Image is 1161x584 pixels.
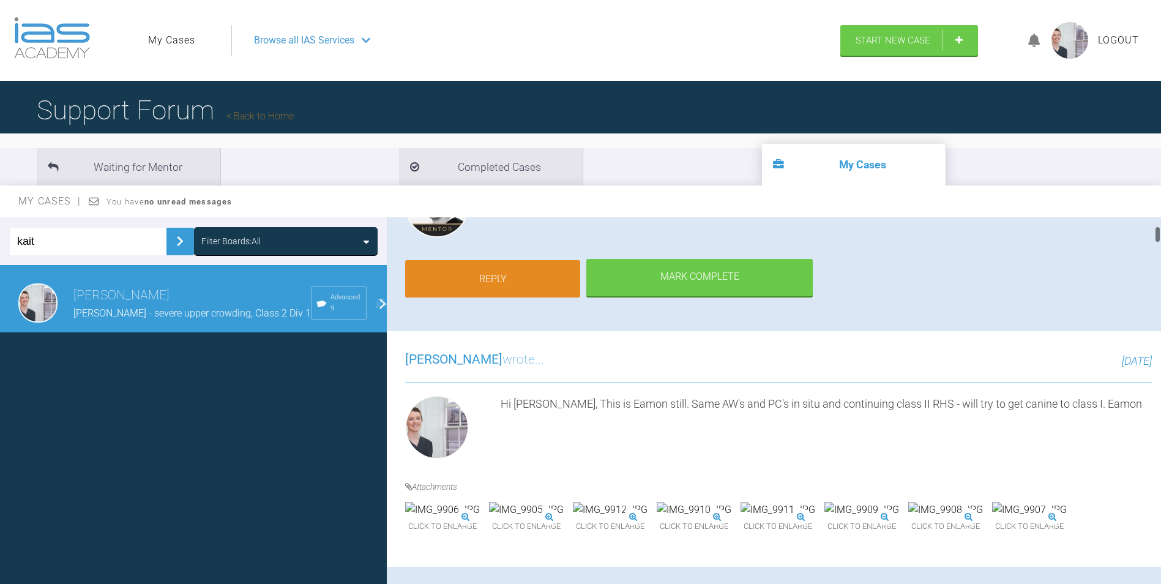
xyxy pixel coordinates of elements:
h4: Attachments [405,480,1152,493]
a: Logout [1098,32,1139,48]
span: Click to enlarge [824,517,899,536]
span: Click to enlarge [741,517,815,536]
img: IMG_9911.JPG [741,502,815,518]
div: Mark Complete [586,259,813,297]
img: laura burns [18,283,58,323]
div: Filter Boards: All [201,234,261,248]
span: My Cases [18,195,81,207]
h3: [PERSON_NAME] [73,285,311,306]
li: Completed Cases [399,148,583,185]
h1: Support Forum [37,89,294,132]
span: You have [106,197,232,206]
span: [PERSON_NAME] - severe upper crowding, Class 2 Div 1 [73,307,311,319]
span: Click to enlarge [573,517,648,536]
img: IMG_9910.JPG [657,502,731,518]
a: Reply [405,260,580,298]
img: chevronRight.28bd32b0.svg [170,231,190,251]
a: Back to Home [226,110,294,122]
a: Start New Case [840,25,978,56]
img: IMG_9908.JPG [908,502,983,518]
img: IMG_9905.JPG [489,502,564,518]
a: My Cases [148,32,195,48]
span: Click to enlarge [405,517,480,536]
img: IMG_9907.JPG [992,502,1067,518]
span: Advanced 9 [330,292,361,314]
img: logo-light.3e3ef733.png [14,17,90,59]
li: Waiting for Mentor [37,148,220,185]
img: laura burns [405,395,469,459]
span: Start New Case [856,35,930,46]
img: IMG_9909.JPG [824,502,899,518]
h3: wrote... [405,350,544,370]
span: [DATE] [376,298,404,309]
span: Click to enlarge [657,517,731,536]
div: Hi [PERSON_NAME], This is Eamon still. Same AW's and PC's in situ and continuing class II RHS - w... [501,395,1152,464]
span: Click to enlarge [992,517,1067,536]
input: Enter Case ID or Title [10,228,166,255]
span: [DATE] [1122,354,1152,367]
span: [PERSON_NAME] [405,352,502,367]
span: Browse all IAS Services [254,32,354,48]
span: Click to enlarge [489,517,564,536]
li: My Cases [762,144,946,185]
img: IMG_9906.JPG [405,502,480,518]
img: IMG_9912.JPG [573,502,648,518]
strong: no unread messages [144,197,232,206]
img: profile.png [1051,22,1088,59]
span: Click to enlarge [908,517,983,536]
